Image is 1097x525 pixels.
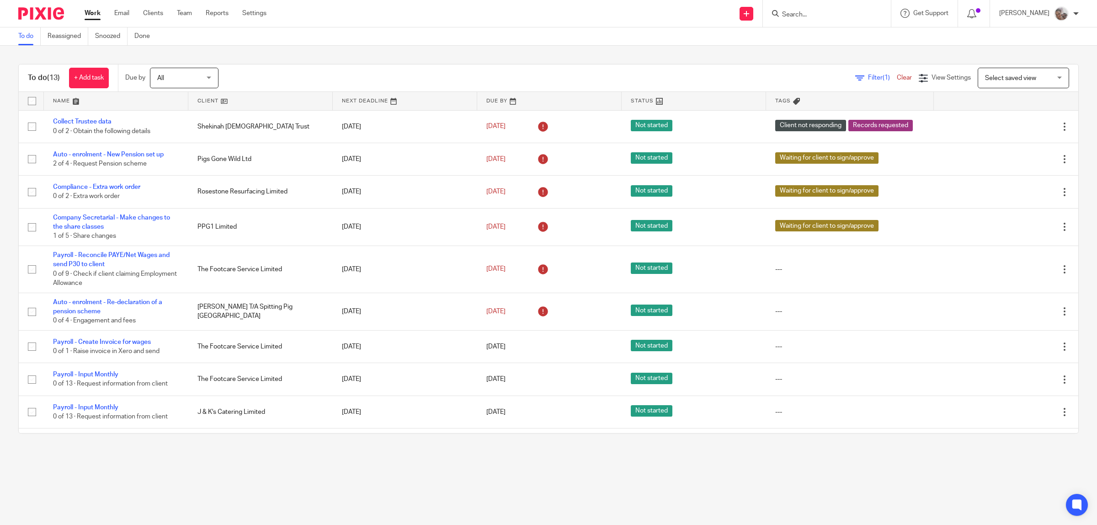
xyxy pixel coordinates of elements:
[85,9,101,18] a: Work
[631,185,672,197] span: Not started
[53,371,118,378] a: Payroll - Input Monthly
[486,266,506,273] span: [DATE]
[897,75,912,81] a: Clear
[631,262,672,274] span: Not started
[53,214,170,230] a: Company Secretarial - Make changes to the share classes
[333,429,477,466] td: [DATE]
[53,318,136,324] span: 0 of 4 · Engagement and fees
[333,396,477,428] td: [DATE]
[53,184,140,190] a: Compliance - Extra work order
[631,405,672,417] span: Not started
[1054,6,1069,21] img: me.jpg
[177,9,192,18] a: Team
[775,342,925,351] div: ---
[48,27,88,45] a: Reassigned
[188,176,333,208] td: Rosestone Resurfacing Limited
[188,396,333,428] td: J & K's Catering Limited
[53,381,168,387] span: 0 of 13 · Request information from client
[486,188,506,195] span: [DATE]
[69,68,109,88] a: + Add task
[631,340,672,351] span: Not started
[486,224,506,230] span: [DATE]
[206,9,229,18] a: Reports
[114,9,129,18] a: Email
[53,271,177,287] span: 0 of 9 · Check if client claiming Employment Allowance
[188,208,333,246] td: PPG1 Limited
[775,375,925,384] div: ---
[486,376,506,383] span: [DATE]
[775,220,879,231] span: Waiting for client to sign/approve
[53,193,120,200] span: 0 of 2 · Extra work order
[985,75,1036,81] span: Select saved view
[188,246,333,293] td: The Footcare Service Limited
[47,74,60,81] span: (13)
[53,233,116,240] span: 1 of 5 · Share changes
[95,27,128,45] a: Snoozed
[53,151,164,158] a: Auto - enrolment - New Pension set up
[333,363,477,396] td: [DATE]
[188,429,333,466] td: [PERSON_NAME] T/A Flossy Hair Salon
[999,9,1049,18] p: [PERSON_NAME]
[486,308,506,315] span: [DATE]
[631,373,672,384] span: Not started
[28,73,60,83] h1: To do
[486,409,506,415] span: [DATE]
[18,7,64,20] img: Pixie
[631,305,672,316] span: Not started
[775,307,925,316] div: ---
[333,143,477,175] td: [DATE]
[53,413,168,420] span: 0 of 13 · Request information from client
[188,143,333,175] td: Pigs Gone Wild Ltd
[333,176,477,208] td: [DATE]
[333,293,477,330] td: [DATE]
[775,185,879,197] span: Waiting for client to sign/approve
[53,161,147,167] span: 2 of 4 · Request Pension scheme
[125,73,145,82] p: Due by
[848,120,913,131] span: Records requested
[486,343,506,350] span: [DATE]
[883,75,890,81] span: (1)
[775,98,791,103] span: Tags
[188,110,333,143] td: Shekinah [DEMOGRAPHIC_DATA] Trust
[775,407,925,417] div: ---
[53,118,112,125] a: Collect Trustee data
[333,330,477,363] td: [DATE]
[868,75,897,81] span: Filter
[631,220,672,231] span: Not started
[486,156,506,162] span: [DATE]
[53,252,170,268] a: Payroll - Reconcile PAYE/Net Wages and send P30 to client
[913,10,948,16] span: Get Support
[134,27,157,45] a: Done
[242,9,266,18] a: Settings
[333,208,477,246] td: [DATE]
[775,265,925,274] div: ---
[157,75,164,81] span: All
[333,110,477,143] td: [DATE]
[53,404,118,411] a: Payroll - Input Monthly
[932,75,971,81] span: View Settings
[53,339,151,345] a: Payroll - Create Invoice for wages
[775,152,879,164] span: Waiting for client to sign/approve
[631,120,672,131] span: Not started
[188,363,333,396] td: The Footcare Service Limited
[143,9,163,18] a: Clients
[775,120,846,131] span: Client not responding
[781,11,863,19] input: Search
[188,330,333,363] td: The Footcare Service Limited
[18,27,41,45] a: To do
[333,246,477,293] td: [DATE]
[631,152,672,164] span: Not started
[188,293,333,330] td: [PERSON_NAME] T/A Spitting Pig [GEOGRAPHIC_DATA]
[486,123,506,130] span: [DATE]
[53,348,160,354] span: 0 of 1 · Raise invoice in Xero and send
[53,299,162,315] a: Auto - enrolment - Re-declaration of a pension scheme
[53,128,150,134] span: 0 of 2 · Obtain the following details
